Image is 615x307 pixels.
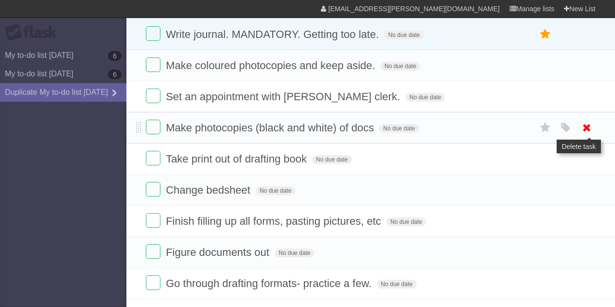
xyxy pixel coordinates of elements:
label: Done [146,89,160,103]
b: 6 [108,70,122,79]
span: Go through drafting formats- practice a few. [166,277,374,289]
span: No due date [379,124,419,133]
label: Done [146,151,160,165]
span: No due date [312,155,351,164]
span: Write journal. MANDATORY. Getting too late. [166,28,381,40]
label: Done [146,120,160,134]
span: Take print out of drafting book [166,153,309,165]
b: 6 [108,51,122,61]
span: No due date [377,280,416,289]
label: Done [146,275,160,290]
label: Star task [536,26,555,42]
span: No due date [405,93,445,102]
label: Done [146,26,160,41]
span: Finish filling up all forms, pasting pictures, etc [166,215,384,227]
span: Change bedsheet [166,184,253,196]
label: Done [146,213,160,228]
span: Figure documents out [166,246,272,258]
span: No due date [275,249,314,257]
span: Set an appointment with [PERSON_NAME] clerk. [166,90,403,103]
label: Done [146,182,160,197]
label: Done [146,244,160,259]
label: Star task [536,120,555,136]
span: Make photocopies (black and white) of docs [166,122,376,134]
span: No due date [381,62,420,71]
div: Flask [5,24,63,41]
label: Done [146,57,160,72]
span: Make coloured photocopies and keep aside. [166,59,378,72]
span: No due date [384,31,423,39]
span: No due date [387,217,426,226]
span: No due date [256,186,295,195]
